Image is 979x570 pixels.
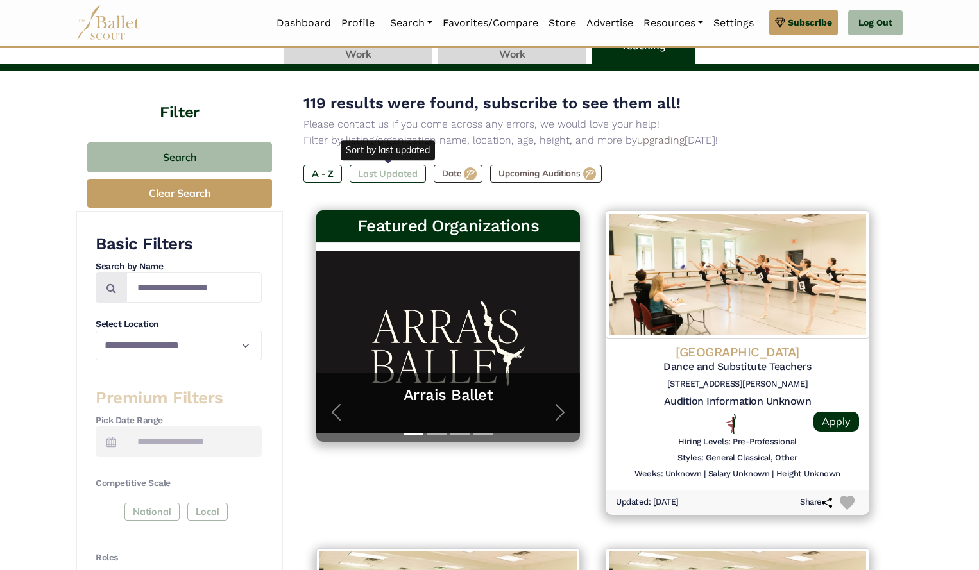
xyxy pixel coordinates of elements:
h4: Select Location [96,318,262,331]
h5: Audition Information Unknown [616,395,859,408]
h3: Basic Filters [96,233,262,255]
h6: Share [800,497,832,508]
img: All [726,414,736,434]
h6: Height Unknown [776,469,840,480]
p: Please contact us if you come across any errors, we would love your help! [303,116,882,133]
h6: | [772,469,774,480]
button: Slide 3 [450,427,470,442]
a: Store [543,10,581,37]
h4: Roles [96,551,262,564]
button: Slide 4 [473,427,493,442]
button: Slide 1 [404,427,423,442]
h4: Filter [76,71,283,123]
label: A - Z [303,165,342,183]
p: Filter by listing/organization name, location, age, height, and more by [DATE]! [303,132,882,149]
label: Last Updated [350,165,426,183]
a: Profile [336,10,380,37]
a: Resources [638,10,708,37]
button: Slide 2 [427,427,447,442]
h3: Featured Organizations [327,215,570,237]
label: Date [434,165,482,183]
span: 119 results were found, subscribe to see them all! [303,94,681,112]
button: Search [87,142,272,172]
h4: Competitive Scale [96,477,262,490]
input: Search by names... [126,272,262,303]
h6: Updated: [DATE] [616,497,679,508]
h4: [GEOGRAPHIC_DATA] [616,344,859,360]
a: Search [385,10,438,37]
img: Heart [840,496,855,510]
a: upgrading [637,134,685,146]
h6: Weeks: Unknown [634,469,701,480]
h3: Premium Filters [96,387,262,409]
h6: | [704,469,706,480]
h5: Dance and Substitute Teachers [616,360,859,374]
h6: Styles: General Classical, Other [677,453,797,464]
a: Settings [708,10,759,37]
a: Subscribe [769,10,838,35]
h6: Salary Unknown [708,469,769,480]
a: Advertise [581,10,638,37]
img: Logo [606,210,869,339]
h6: Hiring Levels: Pre-Professional [678,437,796,448]
label: Upcoming Auditions [490,165,602,183]
span: Subscribe [788,15,832,29]
button: Clear Search [87,179,272,208]
h6: [STREET_ADDRESS][PERSON_NAME] [616,379,859,390]
a: Dashboard [271,10,336,37]
a: Apply [813,412,859,432]
a: Arrais Ballet [329,385,567,405]
a: Log Out [848,10,903,36]
a: Favorites/Compare [438,10,543,37]
h4: Pick Date Range [96,414,262,427]
div: Sort by last updated [341,140,435,160]
h4: Search by Name [96,260,262,273]
img: gem.svg [775,15,785,29]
